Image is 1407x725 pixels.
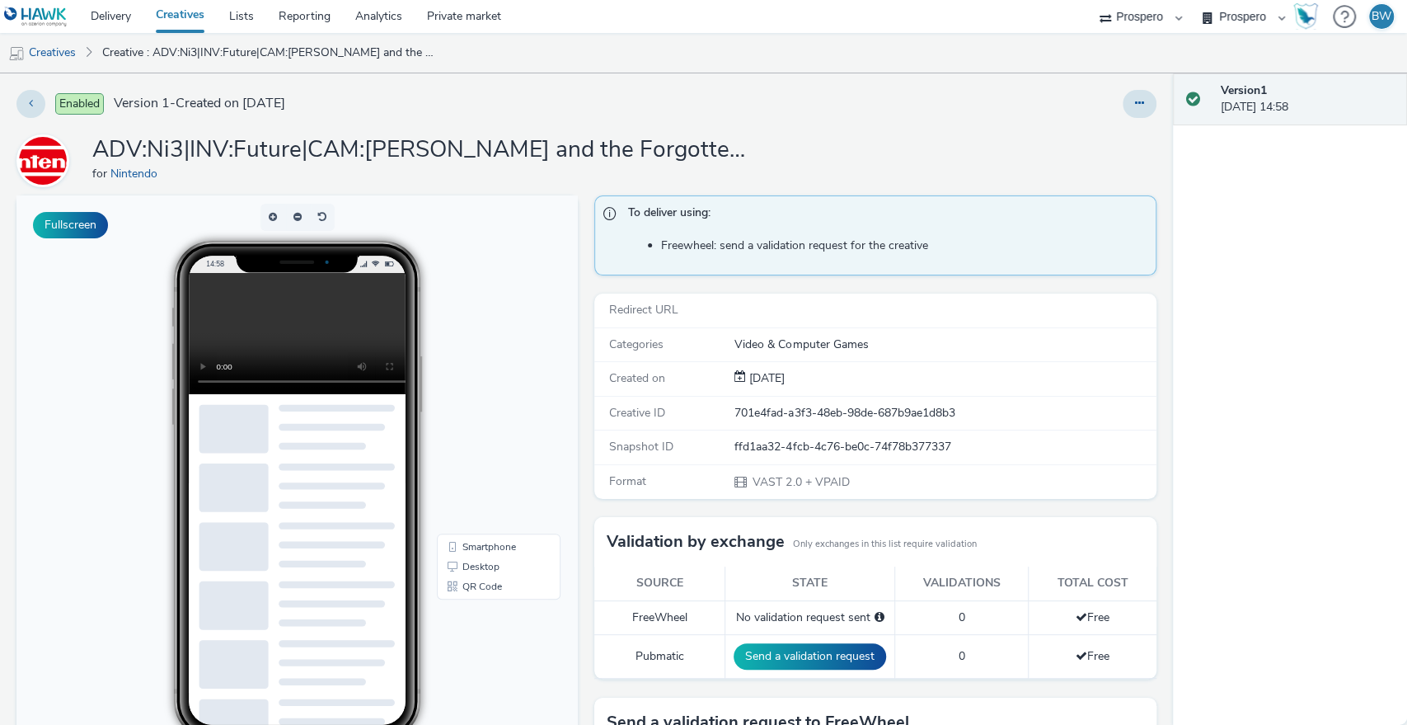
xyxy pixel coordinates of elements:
[446,346,499,356] span: Smartphone
[16,153,76,168] a: Nintendo
[874,610,884,626] div: Please select a deal below and click on Send to send a validation request to FreeWheel.
[594,600,725,634] td: FreeWheel
[19,137,67,185] img: Nintendo
[33,212,108,238] button: Fullscreen
[959,610,965,625] span: 0
[628,205,1138,226] span: To deliver using:
[661,238,1147,254] li: Freewheel: send a validation request for the creative
[609,370,665,386] span: Created on
[190,64,208,73] span: 14:58
[114,94,285,113] span: Version 1 - Created on [DATE]
[959,648,965,664] span: 0
[594,567,725,600] th: Source
[609,337,664,352] span: Categories
[793,538,977,551] small: Only exchanges in this list require validation
[1221,82,1267,98] strong: Version 1
[751,474,849,490] span: VAST 2.0 + VPAID
[894,567,1028,600] th: Validations
[1029,567,1156,600] th: Total cost
[424,381,541,401] li: QR Code
[609,302,678,318] span: Redirect URL
[92,166,110,181] span: for
[1293,3,1318,30] img: Hawk Academy
[594,635,725,679] td: Pubmatic
[607,530,785,554] h3: Validation by exchange
[4,7,68,27] img: undefined Logo
[609,439,673,454] span: Snapshot ID
[734,610,886,626] div: No validation request sent
[446,366,483,376] span: Desktop
[746,370,785,387] div: Creation 22 August 2025, 14:58
[110,166,164,181] a: Nintendo
[734,405,1154,421] div: 701e4fad-a3f3-48eb-98de-687b9ae1d8b3
[92,134,752,166] h1: ADV:Ni3|INV:Future|CAM:[PERSON_NAME] and the Forgotten Land + SCW|CHA:Video|PLA:Prospero|TEC:N/A|...
[8,45,25,62] img: mobile
[609,473,646,489] span: Format
[94,33,446,73] a: Creative : ADV:Ni3|INV:Future|CAM:[PERSON_NAME] and the Forgotten Land + SCW|CHA:Video|PLA:Prospe...
[734,439,1154,455] div: ffd1aa32-4fcb-4c76-be0c-74f78b377337
[1372,4,1391,29] div: BW
[734,337,1154,353] div: Video & Computer Games
[424,361,541,381] li: Desktop
[424,341,541,361] li: Smartphone
[725,567,894,600] th: State
[446,386,485,396] span: QR Code
[609,405,665,421] span: Creative ID
[734,643,886,670] button: Send a validation request
[1076,610,1109,625] span: Free
[1293,3,1325,30] a: Hawk Academy
[746,370,785,386] span: [DATE]
[55,93,104,115] span: Enabled
[1221,82,1394,116] div: [DATE] 14:58
[1076,648,1109,664] span: Free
